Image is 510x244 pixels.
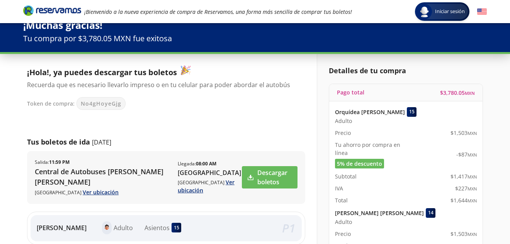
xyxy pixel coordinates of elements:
[172,223,181,232] div: 15
[92,138,111,147] p: [DATE]
[242,166,297,188] a: Descargar boletos
[450,230,477,238] span: $ 1,503
[23,5,81,16] i: Brand Logo
[49,159,70,165] b: 11:59 PM
[35,159,70,166] p: Salida :
[450,172,477,180] span: $ 1,417
[432,8,468,15] span: Iniciar sesión
[282,220,296,236] em: P 1
[335,184,343,192] p: IVA
[178,160,216,167] p: Llegada :
[467,174,477,180] small: MXN
[114,223,133,232] p: Adulto
[335,117,352,125] span: Adulto
[407,107,416,117] div: 15
[35,188,170,196] p: [GEOGRAPHIC_DATA]
[456,150,477,158] span: -$ 87
[23,33,487,44] p: Tu compra por $3,780.05 MXN fue exitosa
[450,129,477,137] span: $ 1,503
[467,130,477,136] small: MXN
[335,196,348,204] p: Total
[335,108,405,116] p: Orquídea [PERSON_NAME]
[467,198,477,204] small: MXN
[144,223,170,232] p: Asientos
[337,88,364,96] p: Pago total
[450,196,477,204] span: $ 1,644
[467,231,477,237] small: MXN
[178,178,241,194] p: [GEOGRAPHIC_DATA]
[329,66,483,76] p: Detalles de tu compra
[337,160,382,168] span: 5% de descuento
[178,168,241,177] p: [GEOGRAPHIC_DATA]
[37,223,87,232] p: [PERSON_NAME]
[83,188,119,196] a: Ver ubicación
[335,129,351,137] p: Precio
[27,137,90,147] p: Tus boletos de ida
[335,218,352,226] span: Adulto
[455,184,477,192] span: $ 227
[196,160,216,167] b: 08:00 AM
[27,80,297,89] p: Recuerda que es necesario llevarlo impreso o en tu celular para poder abordar el autobús
[23,5,81,19] a: Brand Logo
[81,99,121,108] span: No4gHoyeGjg
[23,18,487,33] p: ¡Muchas gracias!
[426,208,435,218] div: 14
[467,152,477,158] small: MXN
[27,99,75,108] p: Token de compra:
[27,66,297,78] p: ¡Hola!, ya puedes descargar tus boletos
[35,167,170,187] p: Central de Autobuses [PERSON_NAME] [PERSON_NAME]
[335,172,357,180] p: Subtotal
[335,230,351,238] p: Precio
[84,8,352,15] em: ¡Bienvenido a la nueva experiencia de compra de Reservamos, una forma más sencilla de comprar tus...
[477,7,487,17] button: English
[440,89,475,97] span: $ 3,780.05
[335,209,424,217] p: [PERSON_NAME] [PERSON_NAME]
[335,141,406,157] p: Tu ahorro por compra en línea
[465,90,475,96] small: MXN
[467,186,477,192] small: MXN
